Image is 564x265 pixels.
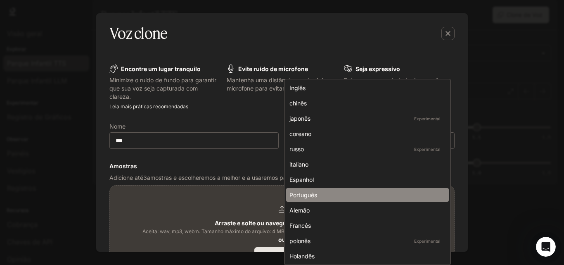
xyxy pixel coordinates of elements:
font: Experimental [414,147,441,152]
input: Seu e-mail [14,149,152,170]
font: Português [289,191,317,198]
iframe: Chat ao vivo do Intercom [536,237,556,257]
font: Holandês [289,253,315,260]
font: Alemão [289,207,310,214]
div: Fechar [145,3,160,18]
button: Seletor de emojis [127,194,133,201]
button: Lar [129,3,145,19]
font: chinês [289,100,307,107]
button: Enviar uma mensagem… [140,191,153,204]
font: polonês [289,237,310,244]
font: japonês [289,115,310,122]
font: Espanhol [289,176,314,183]
img: Imagem de perfil para Rubber Duck [24,5,37,18]
div: Hi! I'm Inworld's Rubber Duck AI Agent. I can answer questions related to Inworld's products, lik... [13,37,129,86]
font: coreano [289,130,311,137]
font: Francês [289,222,311,229]
div: Rubber Duck • AI Agent • Just now [13,93,99,98]
button: volte [5,3,21,19]
div: Rubber Duck says… [7,32,159,109]
div: Hi! I'm Inworld's Rubber Duck AI Agent. I can answer questions related to Inworld's products, lik... [7,32,135,91]
font: A equipe também pode ajudar [40,11,122,17]
font: Experimental [414,239,441,244]
textarea: Faça uma pergunta… [9,170,156,184]
font: italiano [289,161,308,168]
font: Experimental [414,116,441,121]
font: russo [289,146,304,153]
font: Inglês [289,84,306,91]
font: Pato de borracha [40,4,96,10]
